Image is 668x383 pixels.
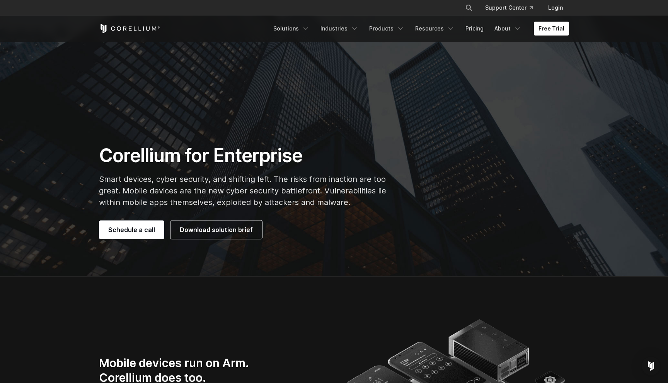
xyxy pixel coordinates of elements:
[461,22,488,36] a: Pricing
[269,22,569,36] div: Navigation Menu
[642,357,660,375] div: Open Intercom Messenger
[108,225,155,234] span: Schedule a call
[269,22,314,36] a: Solutions
[316,22,363,36] a: Industries
[490,22,526,36] a: About
[462,1,476,15] button: Search
[411,22,459,36] a: Resources
[456,1,569,15] div: Navigation Menu
[99,220,164,239] a: Schedule a call
[99,173,407,208] p: Smart devices, cyber security, and shifting left. The risks from inaction are too great. Mobile d...
[479,1,539,15] a: Support Center
[534,22,569,36] a: Free Trial
[170,220,262,239] a: Download solution brief
[365,22,409,36] a: Products
[99,24,160,33] a: Corellium Home
[180,225,253,234] span: Download solution brief
[99,144,407,167] h1: Corellium for Enterprise
[542,1,569,15] a: Login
